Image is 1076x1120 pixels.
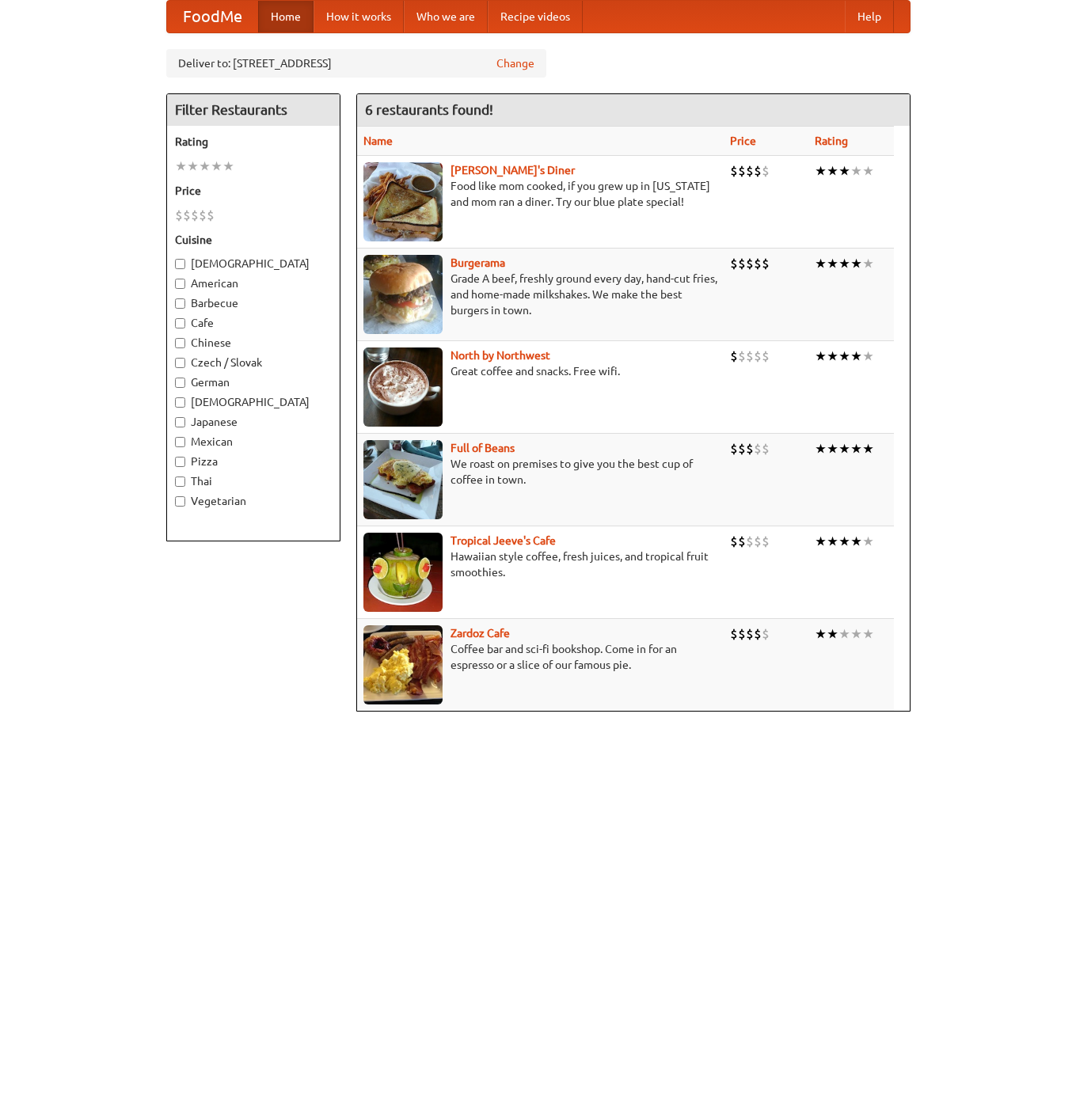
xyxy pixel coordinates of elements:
[754,625,762,643] li: $
[363,363,717,379] p: Great coffee and snacks. Free wifi.
[762,625,770,643] li: $
[815,440,827,457] li: ★
[815,533,827,550] li: ★
[175,493,332,509] label: Vegetarian
[175,158,187,175] li: ★
[175,358,185,368] input: Czech / Slovak
[175,476,185,487] input: Thai
[488,1,583,32] a: Recipe videos
[175,295,332,311] label: Barbecue
[838,162,850,180] li: ★
[175,473,332,489] label: Thai
[404,1,488,32] a: Who we are
[175,183,332,199] h5: Price
[175,414,332,430] label: Japanese
[862,533,874,550] li: ★
[850,162,862,180] li: ★
[838,255,850,272] li: ★
[850,533,862,550] li: ★
[827,347,838,365] li: ★
[363,456,717,488] p: We roast on premises to give you the best cup of coffee in town.
[827,440,838,457] li: ★
[365,102,493,117] ng-pluralize: 6 restaurants found!
[815,135,848,147] a: Rating
[862,162,874,180] li: ★
[175,394,332,410] label: [DEMOGRAPHIC_DATA]
[862,255,874,272] li: ★
[363,625,443,704] img: zardoz.jpg
[762,440,770,457] li: $
[730,347,738,365] li: $
[451,627,510,640] a: Zardoz Cafe
[738,440,746,457] li: $
[175,496,185,507] input: Vegetarian
[451,534,556,547] b: Tropical Jeeve's Cafe
[815,162,827,180] li: ★
[738,162,746,180] li: $
[827,533,838,550] li: ★
[746,162,754,180] li: $
[845,1,894,32] a: Help
[199,207,207,224] li: $
[363,162,443,241] img: sallys.jpg
[738,625,746,643] li: $
[175,338,185,348] input: Chinese
[363,533,443,612] img: jeeves.jpg
[496,55,534,71] a: Change
[746,533,754,550] li: $
[827,162,838,180] li: ★
[199,158,211,175] li: ★
[363,347,443,427] img: north.jpg
[815,255,827,272] li: ★
[746,255,754,272] li: $
[827,255,838,272] li: ★
[850,625,862,643] li: ★
[730,135,756,147] a: Price
[451,164,575,177] a: [PERSON_NAME]'s Diner
[175,298,185,309] input: Barbecue
[730,440,738,457] li: $
[175,374,332,390] label: German
[451,256,505,269] a: Burgerama
[838,440,850,457] li: ★
[175,355,332,370] label: Czech / Slovak
[746,440,754,457] li: $
[451,349,550,362] b: North by Northwest
[838,347,850,365] li: ★
[862,440,874,457] li: ★
[175,256,332,271] label: [DEMOGRAPHIC_DATA]
[363,440,443,519] img: beans.jpg
[363,178,717,210] p: Food like mom cooked, if you grew up in [US_STATE] and mom ran a diner. Try our blue plate special!
[175,457,185,467] input: Pizza
[363,549,717,580] p: Hawaiian style coffee, fresh juices, and tropical fruit smoothies.
[762,533,770,550] li: $
[175,275,332,291] label: American
[850,255,862,272] li: ★
[730,625,738,643] li: $
[738,255,746,272] li: $
[850,347,862,365] li: ★
[207,207,215,224] li: $
[258,1,314,32] a: Home
[175,259,185,269] input: [DEMOGRAPHIC_DATA]
[738,347,746,365] li: $
[187,158,199,175] li: ★
[762,255,770,272] li: $
[175,335,332,351] label: Chinese
[167,1,258,32] a: FoodMe
[167,94,340,126] h4: Filter Restaurants
[175,232,332,248] h5: Cuisine
[451,442,515,454] a: Full of Beans
[754,440,762,457] li: $
[175,454,332,469] label: Pizza
[754,533,762,550] li: $
[211,158,222,175] li: ★
[862,625,874,643] li: ★
[754,255,762,272] li: $
[314,1,404,32] a: How it works
[175,315,332,331] label: Cafe
[754,162,762,180] li: $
